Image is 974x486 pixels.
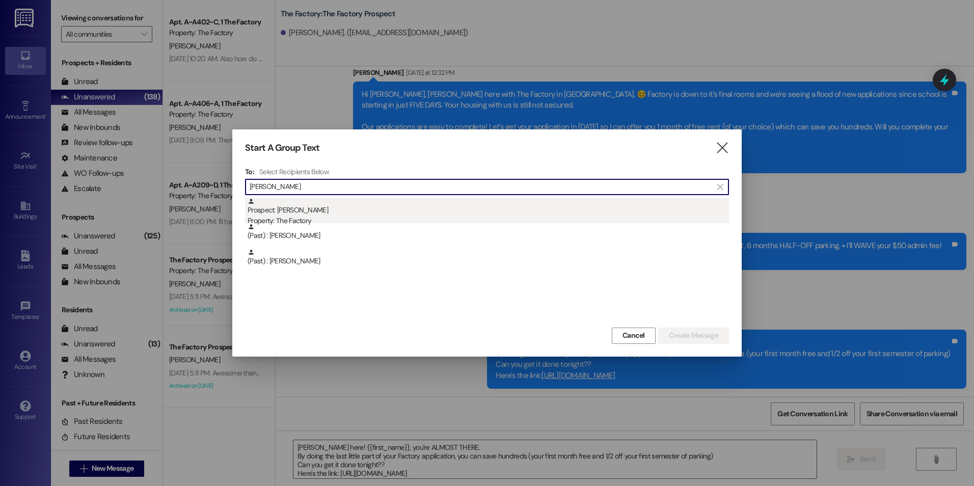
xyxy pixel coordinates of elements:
[658,328,729,344] button: Create Message
[250,180,712,194] input: Search for any contact or apartment
[245,167,254,176] h3: To:
[248,223,729,241] div: (Past) : [PERSON_NAME]
[248,249,729,266] div: (Past) : [PERSON_NAME]
[669,330,718,341] span: Create Message
[259,167,329,176] h4: Select Recipients Below
[715,143,729,153] i: 
[248,198,729,227] div: Prospect: [PERSON_NAME]
[245,223,729,249] div: (Past) : [PERSON_NAME]
[245,249,729,274] div: (Past) : [PERSON_NAME]
[245,142,319,154] h3: Start A Group Text
[245,198,729,223] div: Prospect: [PERSON_NAME]Property: The Factory
[717,183,723,191] i: 
[623,330,645,341] span: Cancel
[248,215,729,226] div: Property: The Factory
[712,179,728,195] button: Clear text
[612,328,656,344] button: Cancel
